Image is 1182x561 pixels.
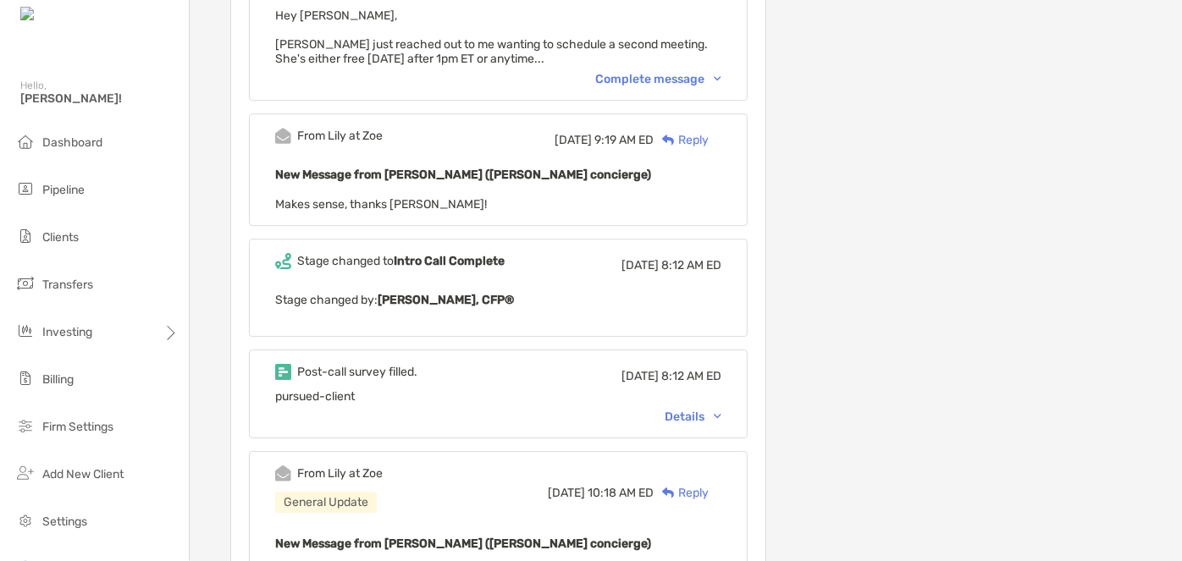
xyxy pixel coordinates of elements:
[588,486,654,500] span: 10:18 AM ED
[394,254,505,268] b: Intro Call Complete
[15,321,36,341] img: investing icon
[20,91,179,106] span: [PERSON_NAME]!
[15,131,36,151] img: dashboard icon
[548,486,585,500] span: [DATE]
[661,258,721,272] span: 8:12 AM ED
[595,72,721,86] div: Complete message
[662,135,675,146] img: Reply icon
[275,168,651,182] b: New Message from [PERSON_NAME] ([PERSON_NAME] concierge)
[42,514,87,529] span: Settings
[275,492,377,513] div: General Update
[665,410,721,424] div: Details
[654,131,709,149] div: Reply
[654,484,709,502] div: Reply
[378,293,514,307] b: [PERSON_NAME], CFP®
[15,415,36,436] img: firm-settings icon
[15,273,36,294] img: transfers icon
[275,465,291,481] img: Event icon
[42,230,79,245] span: Clients
[15,368,36,388] img: billing icon
[275,8,708,66] span: Hey [PERSON_NAME], [PERSON_NAME] just reached out to me wanting to schedule a second meeting. She...
[297,466,383,481] div: From Lily at Zoe
[275,364,291,380] img: Event icon
[42,278,93,292] span: Transfers
[275,289,721,311] p: Stage changed by:
[275,389,355,404] span: pursued-client
[15,463,36,483] img: add_new_client icon
[555,133,592,147] span: [DATE]
[275,536,651,551] b: New Message from [PERSON_NAME] ([PERSON_NAME] concierge)
[42,372,74,387] span: Billing
[297,254,505,268] div: Stage changed to
[621,258,659,272] span: [DATE]
[275,128,291,144] img: Event icon
[42,420,113,434] span: Firm Settings
[714,414,721,419] img: Chevron icon
[42,467,124,481] span: Add New Client
[714,76,721,81] img: Chevron icon
[42,183,85,197] span: Pipeline
[661,369,721,383] span: 8:12 AM ED
[275,197,487,212] span: Makes sense, thanks [PERSON_NAME]!
[42,135,102,150] span: Dashboard
[297,365,417,379] div: Post-call survey filled.
[621,369,659,383] span: [DATE]
[15,510,36,531] img: settings icon
[42,325,92,339] span: Investing
[15,226,36,246] img: clients icon
[662,487,675,498] img: Reply icon
[20,7,92,23] img: Zoe Logo
[297,129,383,143] div: From Lily at Zoe
[594,133,654,147] span: 9:19 AM ED
[15,179,36,199] img: pipeline icon
[275,253,291,269] img: Event icon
